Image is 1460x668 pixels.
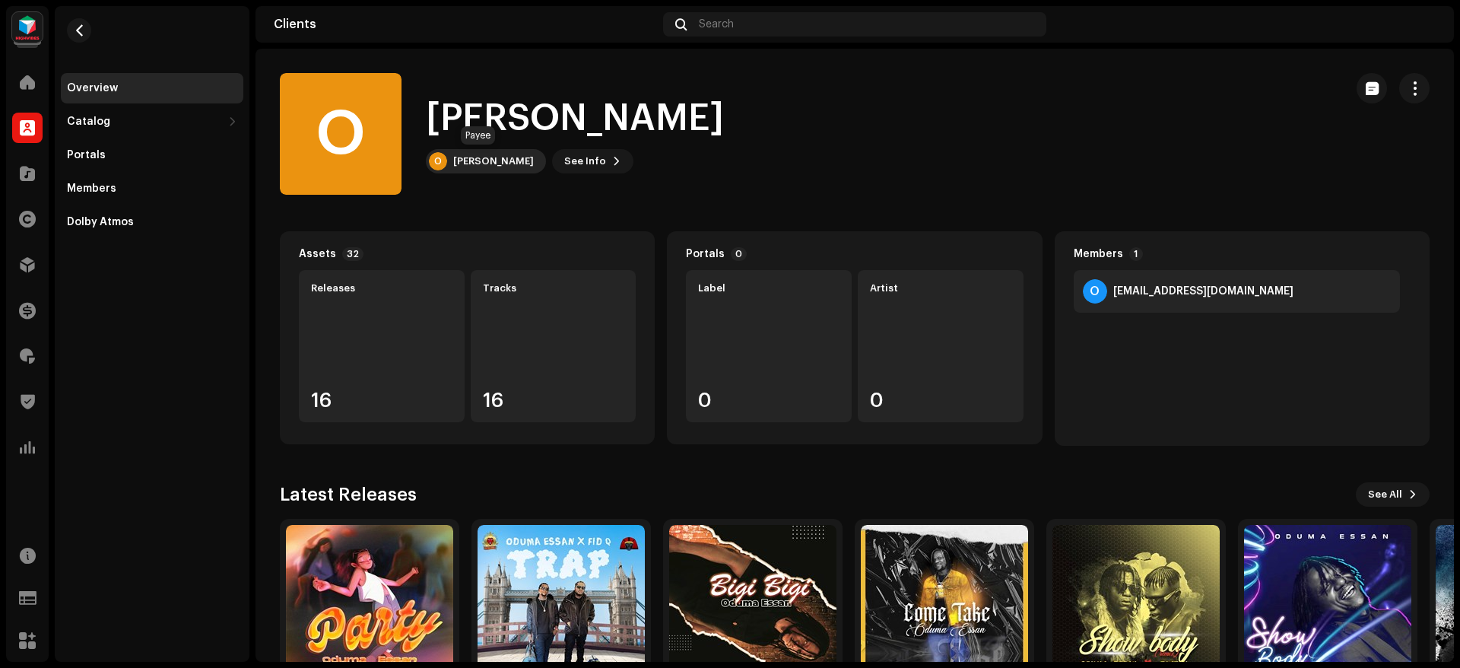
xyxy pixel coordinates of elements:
[1083,279,1107,304] div: O
[699,18,734,30] span: Search
[731,247,747,261] p-badge: 0
[552,149,633,173] button: See Info
[564,146,606,177] span: See Info
[61,207,243,237] re-m-nav-item: Dolby Atmos
[274,18,657,30] div: Clients
[67,183,116,195] div: Members
[67,82,118,94] div: Overview
[1129,247,1143,261] p-badge: 1
[280,482,417,507] h3: Latest Releases
[870,282,1011,294] div: Artist
[686,248,725,260] div: Portals
[61,173,243,204] re-m-nav-item: Members
[698,282,839,294] div: Label
[342,247,363,261] p-badge: 32
[1113,285,1293,297] div: odumaessan@gmail.com
[1411,12,1436,37] img: 94ca2371-0b49-4ecc-bbe7-55fea9fd24fd
[453,155,534,167] div: [PERSON_NAME]
[67,149,106,161] div: Portals
[61,140,243,170] re-m-nav-item: Portals
[1074,248,1123,260] div: Members
[311,282,452,294] div: Releases
[280,73,401,195] div: O
[429,152,447,170] div: O
[12,12,43,43] img: feab3aad-9b62-475c-8caf-26f15a9573ee
[61,73,243,103] re-m-nav-item: Overview
[61,107,243,137] re-m-nav-dropdown: Catalog
[483,282,624,294] div: Tracks
[299,248,336,260] div: Assets
[67,116,110,128] div: Catalog
[1368,479,1402,510] span: See All
[426,94,724,143] h1: [PERSON_NAME]
[67,216,134,228] div: Dolby Atmos
[1356,482,1430,507] button: See All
